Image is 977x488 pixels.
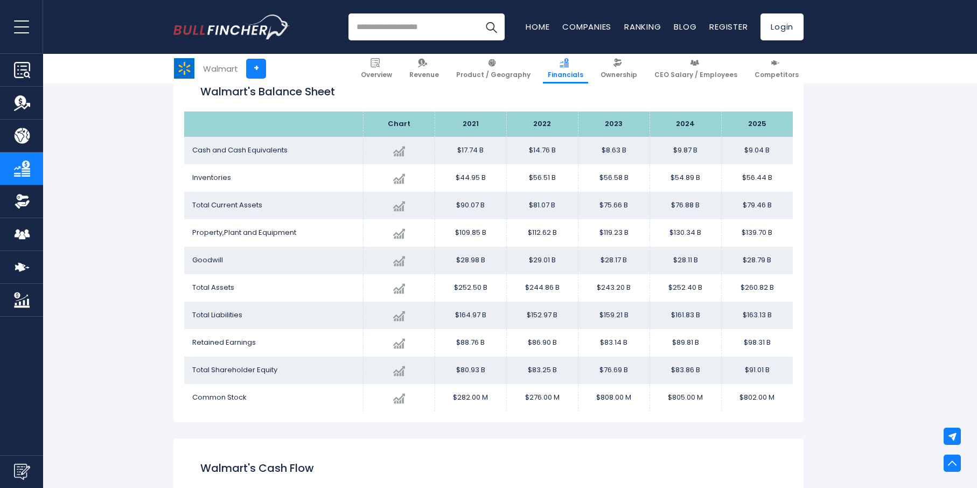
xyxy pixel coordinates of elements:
[709,21,748,32] a: Register
[650,137,721,164] td: $9.87 B
[246,59,266,79] a: +
[192,310,242,320] span: Total Liabilities
[435,247,506,274] td: $28.98 B
[721,247,793,274] td: $28.79 B
[721,192,793,219] td: $79.46 B
[506,164,578,192] td: $56.51 B
[526,21,549,32] a: Home
[650,247,721,274] td: $28.11 B
[578,247,650,274] td: $28.17 B
[578,274,650,302] td: $243.20 B
[721,111,793,137] th: 2025
[173,15,289,39] a: Go to homepage
[192,172,231,183] span: Inventories
[192,227,296,238] span: Property,Plant and Equipment
[578,302,650,329] td: $159.21 B
[721,274,793,302] td: $260.82 B
[506,247,578,274] td: $29.01 B
[506,384,578,412] td: $276.00 M
[650,274,721,302] td: $252.40 B
[506,302,578,329] td: $152.97 B
[478,13,505,40] button: Search
[192,200,262,210] span: Total Current Assets
[624,21,661,32] a: Ranking
[200,460,777,476] h2: Walmart's Cash flow
[435,192,506,219] td: $90.07 B
[506,357,578,384] td: $83.25 B
[721,219,793,247] td: $139.70 B
[578,329,650,357] td: $83.14 B
[650,54,742,83] a: CEO Salary / Employees
[192,365,277,375] span: Total Shareholder Equity
[435,384,506,412] td: $282.00 M
[578,111,650,137] th: 2023
[750,54,804,83] a: Competitors
[755,71,799,79] span: Competitors
[548,71,583,79] span: Financials
[506,137,578,164] td: $14.76 B
[435,274,506,302] td: $252.50 B
[760,13,804,40] a: Login
[173,15,290,39] img: Bullfincher logo
[650,302,721,329] td: $161.83 B
[356,54,397,83] a: Overview
[601,71,637,79] span: Ownership
[506,329,578,357] td: $86.90 B
[456,71,531,79] span: Product / Geography
[650,164,721,192] td: $54.89 B
[200,83,777,100] h2: Walmart's Balance Sheet
[192,337,256,347] span: Retained Earnings
[192,282,234,292] span: Total Assets
[578,219,650,247] td: $119.23 B
[650,357,721,384] td: $83.86 B
[435,111,506,137] th: 2021
[562,21,611,32] a: Companies
[578,357,650,384] td: $76.69 B
[435,302,506,329] td: $164.97 B
[721,384,793,412] td: $802.00 M
[721,137,793,164] td: $9.04 B
[363,111,435,137] th: Chart
[578,192,650,219] td: $75.66 B
[674,21,696,32] a: Blog
[543,54,588,83] a: Financials
[578,384,650,412] td: $808.00 M
[506,192,578,219] td: $81.07 B
[650,192,721,219] td: $76.88 B
[203,62,238,75] div: Walmart
[409,71,439,79] span: Revenue
[435,329,506,357] td: $88.76 B
[650,219,721,247] td: $130.34 B
[361,71,392,79] span: Overview
[174,58,194,79] img: WMT logo
[14,193,30,210] img: Ownership
[654,71,737,79] span: CEO Salary / Employees
[650,329,721,357] td: $89.81 B
[650,384,721,412] td: $805.00 M
[721,164,793,192] td: $56.44 B
[506,111,578,137] th: 2022
[721,329,793,357] td: $98.31 B
[192,392,247,402] span: Common Stock
[435,164,506,192] td: $44.95 B
[578,137,650,164] td: $8.63 B
[721,357,793,384] td: $91.01 B
[578,164,650,192] td: $56.58 B
[404,54,444,83] a: Revenue
[192,145,288,155] span: Cash and Cash Equivalents
[435,137,506,164] td: $17.74 B
[192,255,223,265] span: Goodwill
[596,54,642,83] a: Ownership
[451,54,535,83] a: Product / Geography
[506,274,578,302] td: $244.86 B
[435,219,506,247] td: $109.85 B
[435,357,506,384] td: $80.93 B
[506,219,578,247] td: $112.62 B
[650,111,721,137] th: 2024
[721,302,793,329] td: $163.13 B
